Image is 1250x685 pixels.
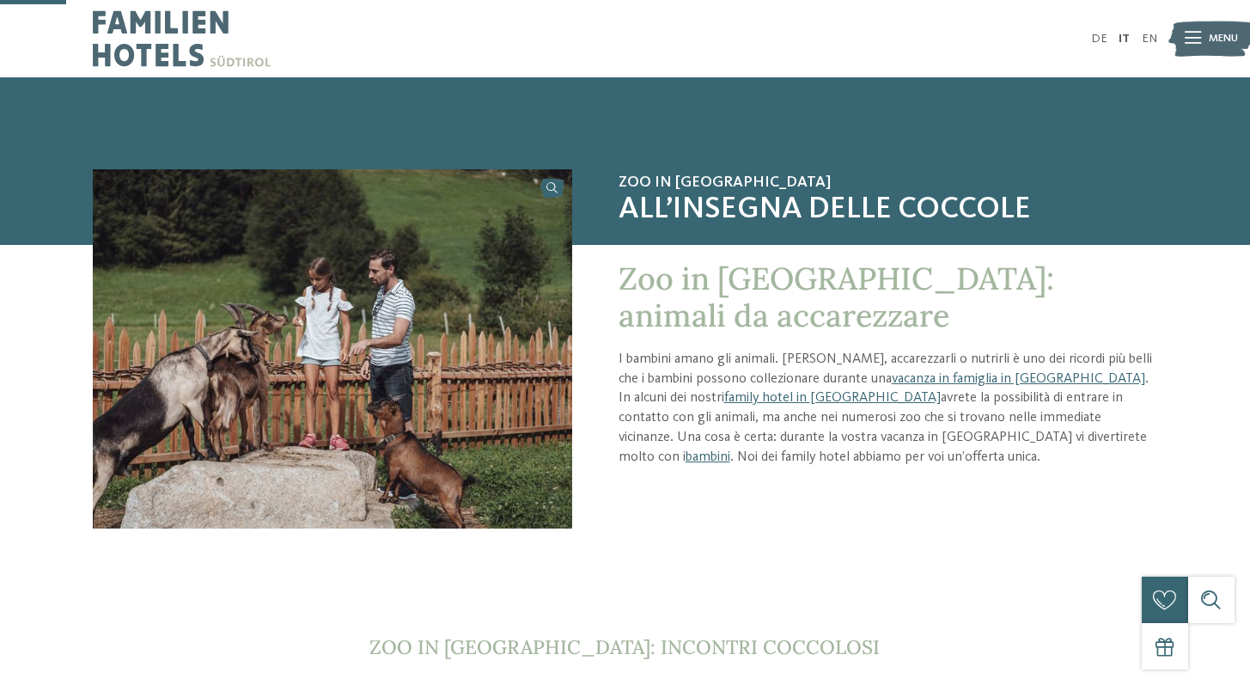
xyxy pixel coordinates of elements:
a: family hotel in [GEOGRAPHIC_DATA] [724,391,941,405]
span: Zoo in [GEOGRAPHIC_DATA]: incontri coccolosi [369,634,880,659]
a: DE [1091,33,1107,45]
a: IT [1119,33,1130,45]
span: Zoo in [GEOGRAPHIC_DATA] [619,174,1157,193]
span: Menu [1209,31,1238,46]
img: Zoo in Alto Adige: animali da coccolare [93,169,571,529]
a: EN [1142,33,1157,45]
span: Zoo in [GEOGRAPHIC_DATA]: animali da accarezzare [619,259,1054,335]
a: vacanza in famiglia in [GEOGRAPHIC_DATA] [892,372,1145,386]
a: bambini [686,450,730,464]
p: I bambini amano gli animali. [PERSON_NAME], accarezzarli o nutrirli è uno dei ricordi più belli c... [619,350,1157,467]
span: All’insegna delle coccole [619,192,1157,229]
